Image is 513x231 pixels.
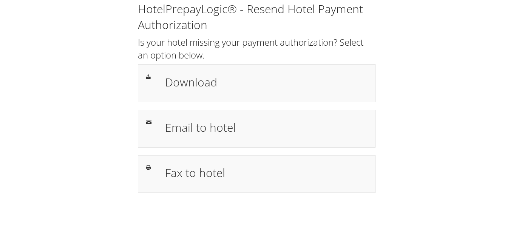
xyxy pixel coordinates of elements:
h1: Email to hotel [165,119,368,136]
h1: Download [165,74,368,91]
a: Fax to hotel [138,155,375,193]
h2: Is your hotel missing your payment authorization? Select an option below. [138,36,375,61]
h1: HotelPrepayLogic® - Resend Hotel Payment Authorization [138,1,375,33]
h1: Fax to hotel [165,164,368,181]
a: Email to hotel [138,110,375,148]
a: Download [138,64,375,102]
